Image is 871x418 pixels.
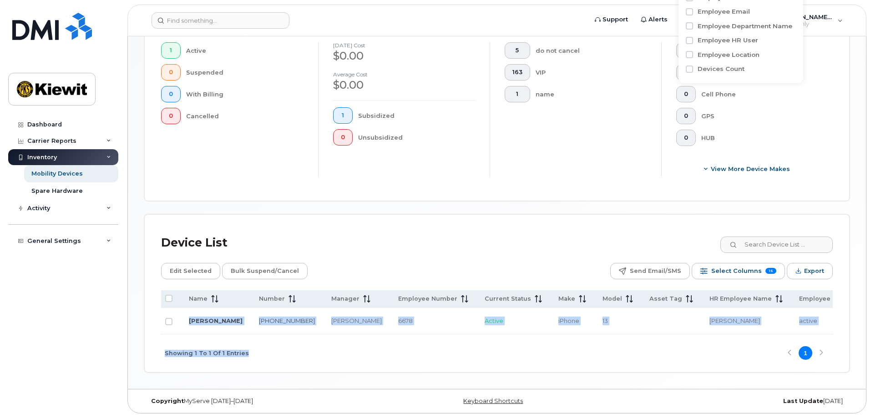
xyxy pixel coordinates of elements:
div: Cell Phone [701,86,819,102]
button: 0 [161,86,181,102]
div: Active [186,42,304,59]
div: Device List [161,231,228,255]
span: Asset Tag [649,295,682,303]
a: Alerts [634,10,674,29]
span: [PERSON_NAME] [709,317,760,324]
span: Read Only [779,20,833,28]
input: Find something... [152,12,289,29]
span: 0 [684,112,688,120]
span: Select Columns [711,264,762,278]
span: Number [259,295,285,303]
div: do not cancel [536,42,647,59]
button: 1 [333,107,353,124]
div: Subsidized [358,107,476,124]
span: Send Email/SMS [630,264,681,278]
label: Employee HR User [698,36,758,45]
h4: Average cost [333,71,475,77]
span: Export [804,264,824,278]
span: 1 [512,91,522,98]
span: Employee Status [799,295,852,303]
button: Bulk Suspend/Cancel [222,263,308,279]
span: 0 [169,91,173,98]
span: Showing 1 To 1 Of 1 Entries [165,346,249,360]
div: HUB [701,130,819,146]
div: Unsubsidized [358,129,476,146]
span: Model [603,295,622,303]
button: Select Columns 16 [692,263,785,279]
a: [PERSON_NAME] [189,317,243,324]
span: 0 [684,91,688,98]
span: Support [603,15,628,24]
div: [DATE] [614,398,850,405]
span: Name [189,295,208,303]
button: View More Device Makes [676,161,818,177]
button: 0 [676,130,696,146]
span: [PERSON_NAME] Jupiter [779,13,833,20]
div: VIP [536,64,647,81]
span: Edit Selected [170,264,212,278]
span: 1 [169,47,173,54]
a: [PHONE_NUMBER] [259,317,315,324]
div: Cancelled [186,108,304,124]
span: HR Employee Name [709,295,772,303]
span: Active [485,317,503,324]
label: Employee Department Name [698,22,792,30]
span: Manager [331,295,360,303]
div: MyServe [DATE]–[DATE] [144,398,380,405]
button: Edit Selected [161,263,220,279]
a: Keyboard Shortcuts [463,398,523,404]
button: 0 [161,108,181,124]
strong: Last Update [783,398,823,404]
h4: [DATE] cost [333,42,475,48]
div: name [536,86,647,102]
button: 0 [676,108,696,124]
span: Employee Number [398,295,457,303]
div: $0.00 [333,77,475,93]
span: 1 [341,112,345,119]
span: active [799,317,817,324]
span: 13 [603,317,608,324]
label: Devices Count [698,65,744,73]
label: Employee Email [698,7,750,16]
span: Alerts [648,15,668,24]
button: 0 [333,129,353,146]
button: Export [787,263,833,279]
div: $0.00 [333,48,475,64]
div: With Billing [186,86,304,102]
button: 0 [161,64,181,81]
a: Knowledge Base [674,10,749,29]
button: 0 [676,64,696,81]
span: 6678 [398,317,413,324]
button: 0 [676,86,696,102]
span: iPhone [558,317,579,324]
strong: Copyright [151,398,184,404]
span: View More Device Makes [711,165,790,173]
div: Suspended [186,64,304,81]
button: 5 [505,42,530,59]
span: Bulk Suspend/Cancel [231,264,299,278]
button: 1 [505,86,530,102]
span: 16 [765,268,776,274]
span: Make [558,295,575,303]
span: 0 [169,69,173,76]
div: [PERSON_NAME] [331,317,382,325]
button: Page 1 [799,346,812,360]
button: 163 [505,64,530,81]
button: 1 [161,42,181,59]
span: 0 [341,134,345,141]
iframe: Messenger Launcher [831,378,864,411]
span: 163 [512,69,522,76]
button: 0 [676,42,696,59]
button: Send Email/SMS [610,263,690,279]
span: 0 [169,112,173,120]
span: 0 [684,134,688,141]
a: Support [588,10,634,29]
label: Employee Location [698,50,760,59]
span: Current Status [485,295,531,303]
span: 5 [512,47,522,54]
div: GPS [701,108,819,124]
input: Search Device List ... [720,237,833,253]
